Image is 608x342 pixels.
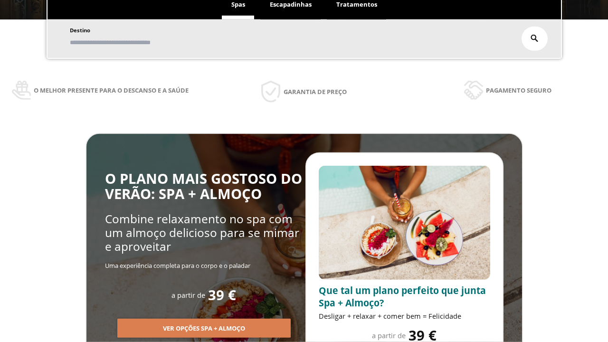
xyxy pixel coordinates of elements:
span: O PLANO MAIS GOSTOSO DO VERÃO: SPA + ALMOÇO [105,169,302,204]
span: Ver opções Spa + Almoço [163,324,245,333]
img: promo-sprunch.ElVl7oUD.webp [319,166,490,280]
span: O melhor presente para o descanso e a saúde [34,85,189,95]
a: Ver opções Spa + Almoço [117,324,291,332]
span: a partir de [171,290,205,300]
span: Uma experiência completa para o corpo e o paladar [105,261,250,270]
span: Desligar + relaxar + comer bem = Felicidade [319,311,461,321]
span: Combine relaxamento no spa com um almoço delicioso para se mimar e aproveitar [105,211,299,255]
span: Que tal um plano perfeito que junta Spa + Almoço? [319,284,486,309]
button: Ver opções Spa + Almoço [117,319,291,338]
span: Pagamento seguro [486,85,551,95]
span: Destino [70,27,90,34]
span: a partir de [372,331,406,340]
span: Garantia de preço [284,86,347,97]
span: 39 € [208,287,236,303]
